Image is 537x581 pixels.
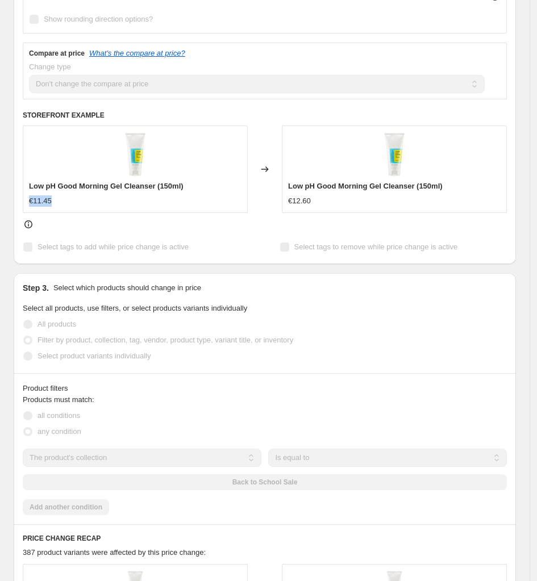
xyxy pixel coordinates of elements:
span: Products must match: [23,395,94,404]
h6: STOREFRONT EXAMPLE [23,111,507,120]
span: €11.45 [29,197,52,205]
span: All products [38,320,76,328]
h6: PRICE CHANGE RECAP [23,534,507,543]
h2: Step 3. [23,282,49,294]
span: 387 product variants were affected by this price change: [23,548,206,557]
span: Select tags to add while price change is active [38,243,189,251]
span: €12.60 [288,197,311,205]
span: Show rounding direction options? [44,15,153,23]
h3: Compare at price [29,49,85,58]
img: 019000000035_80x.jpg [372,132,417,177]
span: Select all products, use filters, or select products variants individually [23,304,247,312]
img: 019000000035_80x.jpg [113,132,158,177]
span: Filter by product, collection, tag, vendor, product type, variant title, or inventory [38,336,293,344]
p: Select which products should change in price [53,282,201,294]
span: all conditions [38,411,80,420]
span: Select product variants individually [38,352,151,360]
button: What's the compare at price? [89,49,185,57]
div: Product filters [23,383,507,394]
span: Change type [29,62,71,71]
span: Low pH Good Morning Gel Cleanser (150ml) [288,182,443,190]
span: Low pH Good Morning Gel Cleanser (150ml) [29,182,184,190]
span: Select tags to remove while price change is active [294,243,458,251]
span: any condition [38,427,81,436]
